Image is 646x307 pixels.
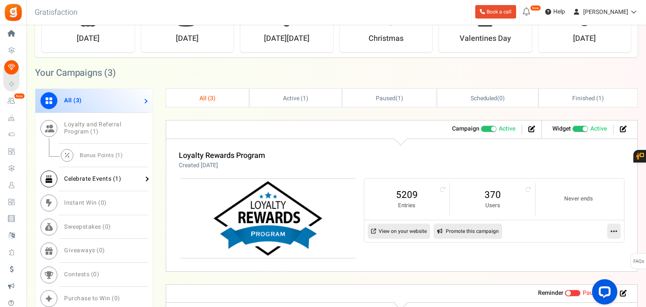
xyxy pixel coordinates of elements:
[573,33,596,44] strong: [DATE]
[199,94,215,103] span: All ( )
[179,161,265,170] p: Created [DATE]
[4,3,23,22] img: Gratisfaction
[373,188,441,202] a: 5209
[538,288,563,297] strong: Reminder
[471,94,505,103] span: ( )
[210,94,213,103] span: 3
[99,246,103,255] span: 0
[93,270,97,279] span: 0
[368,224,430,239] a: View on your website
[115,174,119,183] span: 1
[80,151,123,159] span: Bonus Points ( )
[64,96,82,105] span: All ( )
[458,188,527,202] a: 370
[471,94,498,103] span: Scheduled
[376,94,403,103] span: ( )
[458,202,527,210] small: Users
[179,150,265,161] a: Loyalty Rewards Program
[546,125,614,134] li: Widget activated
[303,94,306,103] span: 1
[14,93,25,99] em: New
[105,222,109,231] span: 0
[452,124,479,133] strong: Campaign
[583,8,628,16] span: [PERSON_NAME]
[544,195,613,203] small: Never ends
[572,94,603,103] span: Finished ( )
[369,33,404,44] strong: Christmas
[114,294,118,303] span: 0
[530,5,541,11] em: New
[542,5,568,19] a: Help
[76,96,80,105] span: 3
[64,174,121,183] span: Celebrate Events ( )
[25,4,87,21] h3: Gratisfaction
[176,33,199,44] strong: [DATE]
[64,120,121,136] span: Loyalty and Referral Program ( )
[460,33,511,44] strong: Valentines Day
[3,94,23,108] a: New
[633,254,644,270] span: FAQs
[93,127,97,136] span: 1
[552,124,571,133] strong: Widget
[64,294,120,303] span: Purchase to Win ( )
[551,8,565,16] span: Help
[101,198,105,207] span: 0
[499,125,515,133] span: Active
[64,198,107,207] span: Instant Win ( )
[499,94,503,103] span: 0
[376,94,396,103] span: Paused
[77,33,100,44] strong: [DATE]
[264,33,310,44] strong: [DATE][DATE]
[117,151,121,159] span: 1
[475,5,516,19] a: Book a call
[283,94,308,103] span: Active ( )
[398,94,401,103] span: 1
[373,202,441,210] small: Entries
[64,246,105,255] span: Giveaways ( )
[433,224,502,239] a: Promote this campaign
[64,222,111,231] span: Sweepstakes ( )
[598,94,602,103] span: 1
[64,270,99,279] span: Contests ( )
[590,125,607,133] span: Active
[35,69,116,77] h2: Your Campaigns ( )
[108,66,113,80] span: 3
[583,288,603,297] span: Paused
